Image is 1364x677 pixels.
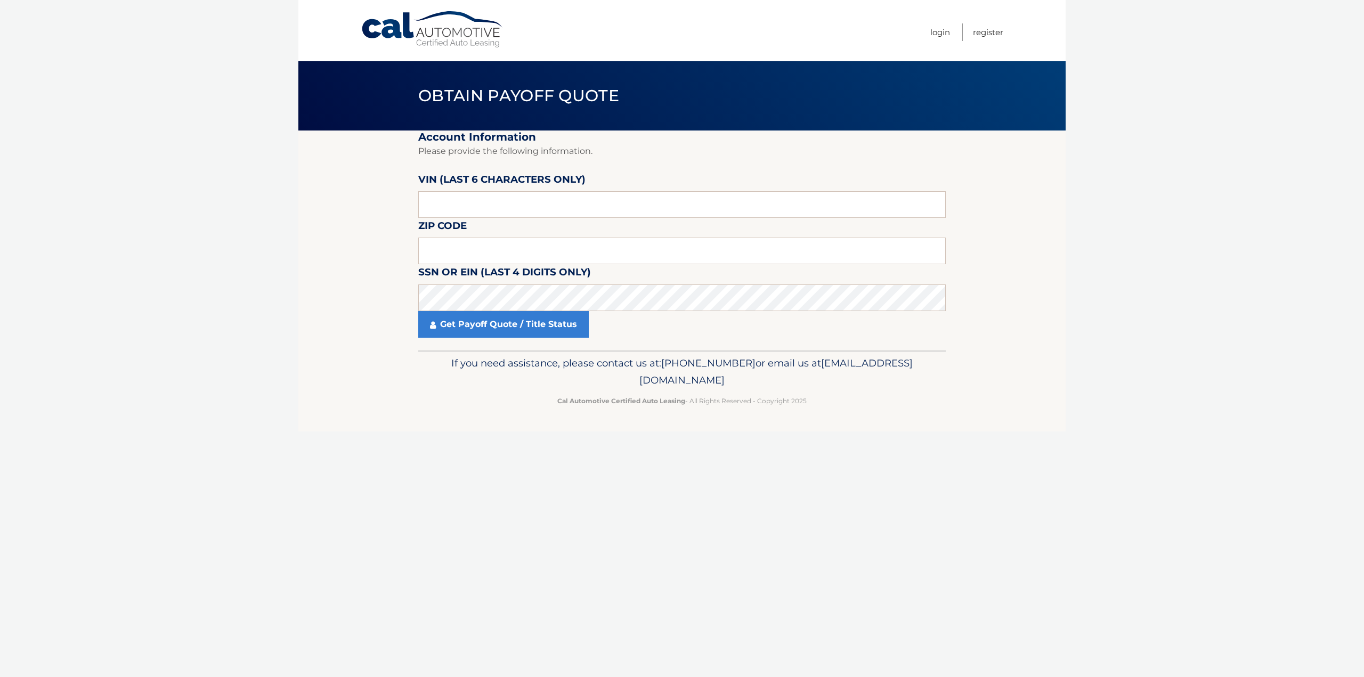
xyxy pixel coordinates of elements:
[425,395,939,406] p: - All Rights Reserved - Copyright 2025
[418,218,467,238] label: Zip Code
[361,11,505,48] a: Cal Automotive
[418,144,946,159] p: Please provide the following information.
[418,264,591,284] label: SSN or EIN (last 4 digits only)
[661,357,756,369] span: [PHONE_NUMBER]
[557,397,685,405] strong: Cal Automotive Certified Auto Leasing
[418,311,589,338] a: Get Payoff Quote / Title Status
[418,130,946,144] h2: Account Information
[418,86,619,105] span: Obtain Payoff Quote
[973,23,1003,41] a: Register
[418,172,586,191] label: VIN (last 6 characters only)
[930,23,950,41] a: Login
[425,355,939,389] p: If you need assistance, please contact us at: or email us at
